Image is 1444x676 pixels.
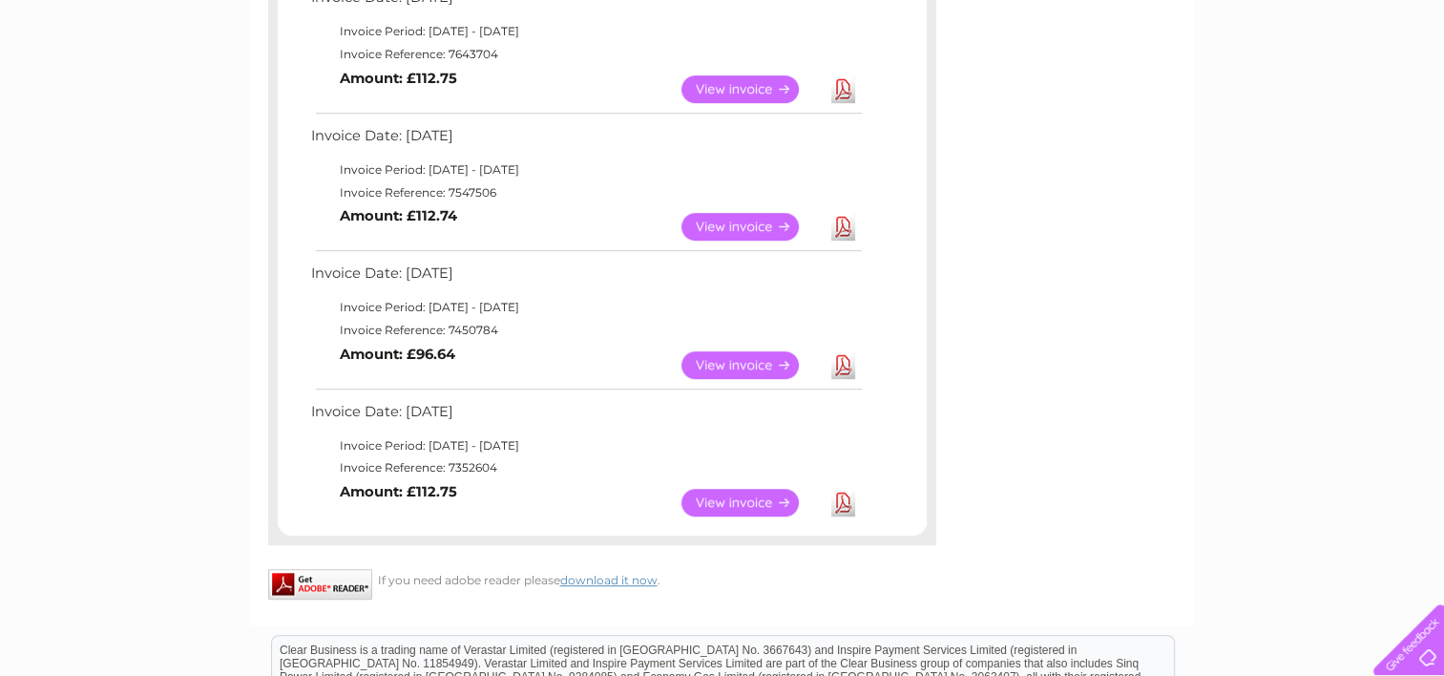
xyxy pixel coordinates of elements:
a: View [681,213,822,241]
div: If you need adobe reader please . [268,569,936,587]
a: View [681,351,822,379]
td: Invoice Date: [DATE] [306,399,865,434]
a: Download [831,489,855,517]
td: Invoice Period: [DATE] - [DATE] [306,296,865,319]
a: View [681,489,822,517]
b: Amount: £112.75 [340,70,457,87]
a: 0333 014 3131 [1084,10,1216,33]
td: Invoice Reference: 7352604 [306,456,865,479]
img: logo.png [51,50,148,108]
a: Contact [1317,81,1364,95]
td: Invoice Period: [DATE] - [DATE] [306,20,865,43]
td: Invoice Date: [DATE] [306,123,865,158]
a: Log out [1381,81,1426,95]
a: Energy [1156,81,1198,95]
a: Telecoms [1209,81,1266,95]
td: Invoice Reference: 7450784 [306,319,865,342]
b: Amount: £112.74 [340,207,457,224]
a: download it now [560,573,658,587]
div: Clear Business is a trading name of Verastar Limited (registered in [GEOGRAPHIC_DATA] No. 3667643... [272,11,1174,93]
a: View [681,75,822,103]
a: Download [831,213,855,241]
td: Invoice Period: [DATE] - [DATE] [306,158,865,181]
a: Download [831,351,855,379]
a: Blog [1278,81,1306,95]
b: Amount: £96.64 [340,346,455,363]
a: Download [831,75,855,103]
td: Invoice Period: [DATE] - [DATE] [306,434,865,457]
td: Invoice Date: [DATE] [306,261,865,296]
a: Water [1108,81,1144,95]
b: Amount: £112.75 [340,483,457,500]
td: Invoice Reference: 7643704 [306,43,865,66]
td: Invoice Reference: 7547506 [306,181,865,204]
